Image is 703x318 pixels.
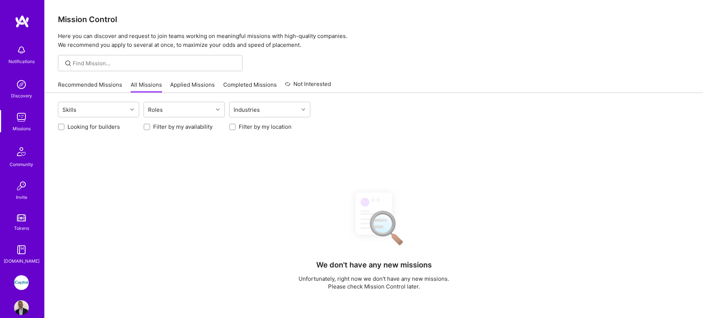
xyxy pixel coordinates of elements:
h4: We don't have any new missions [316,260,432,269]
i: icon Chevron [130,108,134,111]
p: Unfortunately, right now we don't have any new missions. [299,275,449,283]
label: Filter by my location [239,123,292,131]
div: Discovery [11,92,32,100]
a: User Avatar [12,300,31,315]
img: tokens [17,214,26,221]
img: Community [13,143,30,160]
label: Filter by my availability [153,123,213,131]
img: iCapital: Building an Alternative Investment Marketplace [14,275,29,290]
p: Here you can discover and request to join teams working on meaningful missions with high-quality ... [58,32,690,49]
i: icon Chevron [216,108,220,111]
a: Applied Missions [170,81,215,93]
div: Tokens [14,224,29,232]
h3: Mission Control [58,15,690,24]
img: teamwork [14,110,29,125]
p: Please check Mission Control later. [299,283,449,290]
i: icon SearchGrey [64,59,72,68]
img: No Results [342,186,405,250]
div: Community [10,160,33,168]
a: Not Interested [285,80,331,93]
a: Completed Missions [223,81,277,93]
i: icon Chevron [301,108,305,111]
div: Roles [146,104,165,115]
a: All Missions [131,81,162,93]
div: [DOMAIN_NAME] [4,257,39,265]
div: Skills [61,104,78,115]
div: Industries [232,104,262,115]
div: Notifications [8,58,35,65]
input: Find Mission... [73,59,237,67]
img: discovery [14,77,29,92]
img: User Avatar [14,300,29,315]
div: Missions [13,125,31,132]
div: Invite [16,193,27,201]
a: iCapital: Building an Alternative Investment Marketplace [12,275,31,290]
label: Looking for builders [68,123,120,131]
img: guide book [14,242,29,257]
img: bell [14,43,29,58]
img: logo [15,15,30,28]
a: Recommended Missions [58,81,122,93]
img: Invite [14,179,29,193]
